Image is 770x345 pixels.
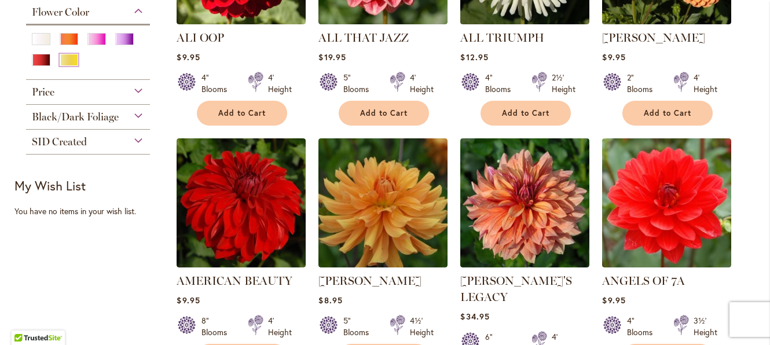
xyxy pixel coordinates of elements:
[177,31,224,45] a: ALI OOP
[627,315,659,338] div: 4" Blooms
[318,31,409,45] a: ALL THAT JAZZ
[177,52,200,63] span: $9.95
[201,315,234,338] div: 8" Blooms
[602,295,625,306] span: $9.95
[602,138,731,267] img: ANGELS OF 7A
[622,101,713,126] button: Add to Cart
[218,108,266,118] span: Add to Cart
[602,31,705,45] a: [PERSON_NAME]
[343,72,376,95] div: 5" Blooms
[9,304,41,336] iframe: Launch Accessibility Center
[343,315,376,338] div: 5" Blooms
[177,16,306,27] a: ALI OOP
[460,52,488,63] span: $12.95
[485,72,518,95] div: 4" Blooms
[177,274,292,288] a: AMERICAN BEAUTY
[201,72,234,95] div: 4" Blooms
[602,16,731,27] a: AMBER QUEEN
[502,108,549,118] span: Add to Cart
[32,86,54,98] span: Price
[460,31,544,45] a: ALL TRIUMPH
[177,138,306,267] img: AMERICAN BEAUTY
[410,315,434,338] div: 4½' Height
[460,311,489,322] span: $34.95
[32,135,87,148] span: SID Created
[318,52,346,63] span: $19.95
[318,274,421,288] a: [PERSON_NAME]
[694,72,717,95] div: 4' Height
[177,295,200,306] span: $9.95
[481,101,571,126] button: Add to Cart
[177,259,306,270] a: AMERICAN BEAUTY
[318,259,448,270] a: ANDREW CHARLES
[339,101,429,126] button: Add to Cart
[197,101,287,126] button: Add to Cart
[460,16,589,27] a: ALL TRIUMPH
[268,315,292,338] div: 4' Height
[410,72,434,95] div: 4' Height
[602,259,731,270] a: ANGELS OF 7A
[14,205,169,217] div: You have no items in your wish list.
[268,72,292,95] div: 4' Height
[14,177,86,194] strong: My Wish List
[694,315,717,338] div: 3½' Height
[627,72,659,95] div: 2" Blooms
[360,108,408,118] span: Add to Cart
[460,274,572,304] a: [PERSON_NAME]'S LEGACY
[32,6,89,19] span: Flower Color
[460,138,589,267] img: Andy's Legacy
[602,274,685,288] a: ANGELS OF 7A
[644,108,691,118] span: Add to Cart
[318,16,448,27] a: ALL THAT JAZZ
[318,295,342,306] span: $8.95
[318,138,448,267] img: ANDREW CHARLES
[460,259,589,270] a: Andy's Legacy
[32,111,119,123] span: Black/Dark Foliage
[552,72,575,95] div: 2½' Height
[602,52,625,63] span: $9.95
